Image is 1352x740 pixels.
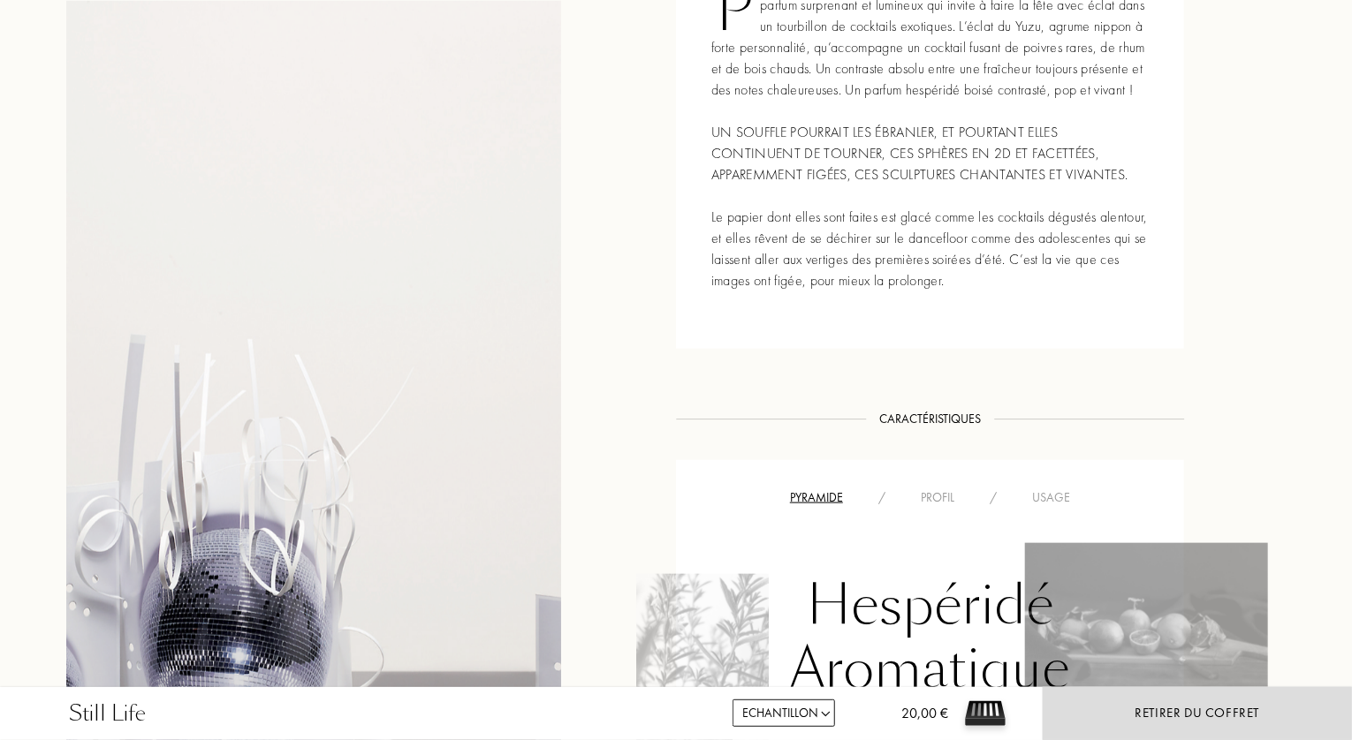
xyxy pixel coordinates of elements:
[903,488,972,507] div: Profil
[1014,488,1088,507] div: Usage
[819,707,832,721] img: arrow.png
[772,488,861,507] div: Pyramide
[1025,543,1268,704] img: VSYYECMQZFVLX_1.png
[1136,703,1260,723] div: Retirer du coffret
[959,687,1012,740] img: sample box sommelier du parfum
[873,703,948,740] div: 20,00 €
[689,565,1171,719] div: Hespéridé Aromatique
[861,488,903,507] div: /
[69,698,146,729] div: Still Life
[972,488,1014,507] div: /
